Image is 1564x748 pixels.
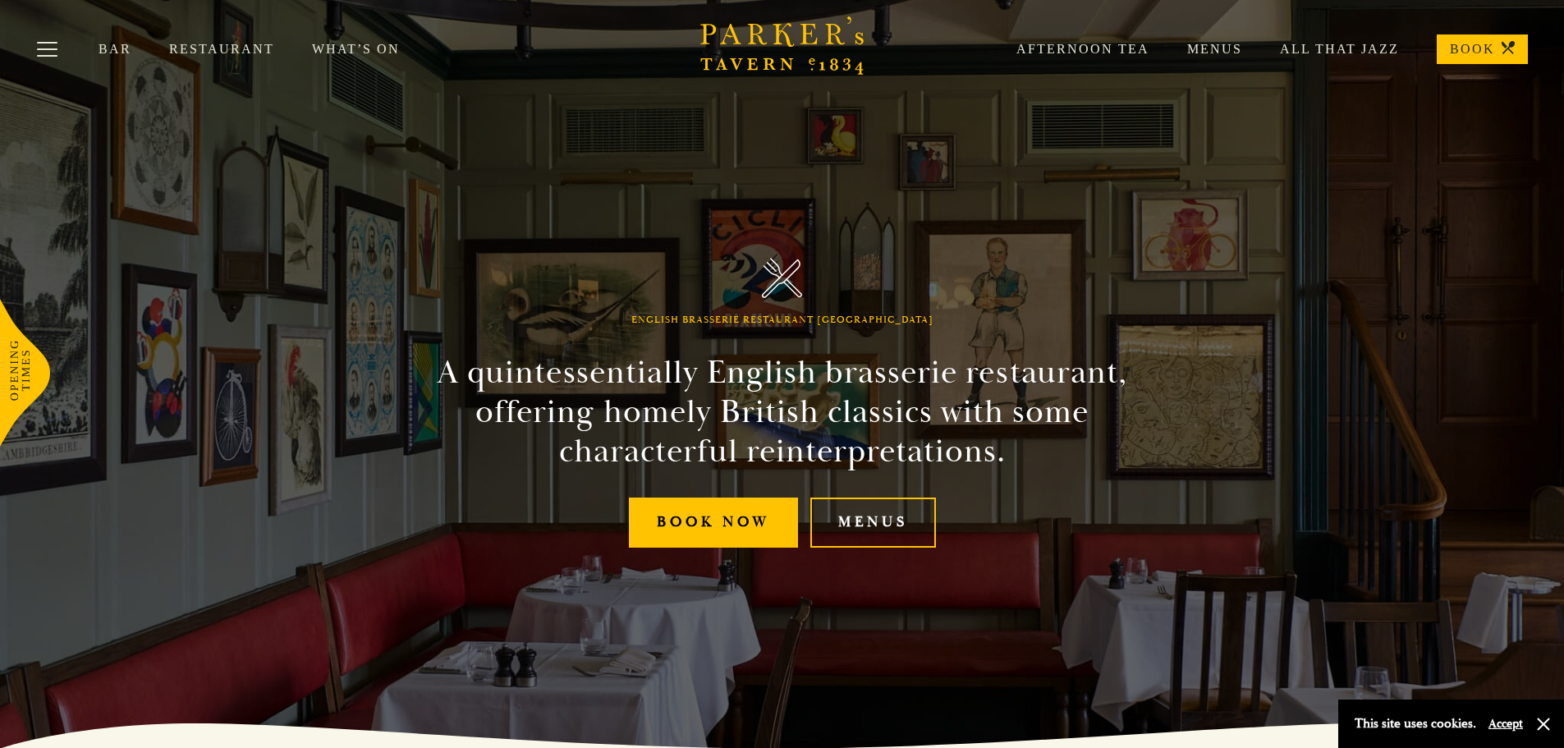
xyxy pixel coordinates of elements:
[629,498,798,548] a: Book Now
[1488,716,1523,732] button: Accept
[631,314,933,326] h1: English Brasserie Restaurant [GEOGRAPHIC_DATA]
[408,353,1157,471] h2: A quintessentially English brasserie restaurant, offering homely British classics with some chara...
[1355,712,1476,736] p: This site uses cookies.
[1535,716,1552,732] button: Close and accept
[810,498,936,548] a: Menus
[762,258,802,298] img: Parker's Tavern Brasserie Cambridge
